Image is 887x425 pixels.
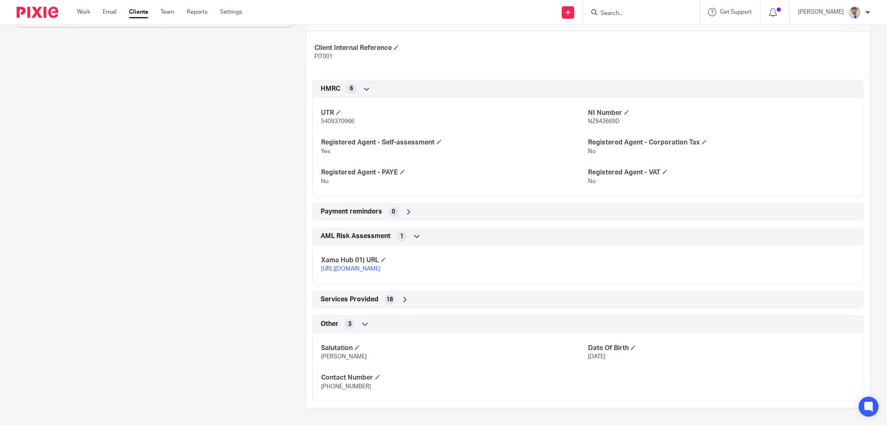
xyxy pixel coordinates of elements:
span: No [588,179,595,184]
span: Yes [321,149,330,154]
h4: Contact Number [321,373,588,382]
a: [URL][DOMAIN_NAME] [321,266,380,272]
span: 5409370966 [321,119,354,124]
span: No [321,179,329,184]
p: [PERSON_NAME] [798,8,844,16]
span: HMRC [321,85,340,93]
a: Clients [129,8,148,16]
span: Services Provided [321,295,378,304]
span: 0 [392,208,395,216]
span: 1 [400,232,403,241]
h4: Registered Agent - Corporation Tax [588,138,855,147]
h4: UTR [321,109,588,117]
a: Email [103,8,116,16]
h4: Registered Agent - Self-assessment [321,138,588,147]
img: 1693835698283.jfif [848,6,861,19]
a: Team [161,8,174,16]
span: PIT001 [314,54,333,60]
h4: Date Of Birth [588,344,855,353]
span: [PHONE_NUMBER] [321,384,371,390]
span: 6 [350,85,353,93]
input: Search [600,10,675,17]
span: 3 [348,320,351,328]
span: Get Support [720,9,752,15]
span: Other [321,320,338,328]
h4: Registered Agent - VAT [588,168,855,177]
span: Payment reminders [321,207,382,216]
h4: Client Internal Reference [314,44,588,52]
span: AML Risk Assessment [321,232,390,241]
span: No [588,149,595,154]
span: NZ643669D [588,119,620,124]
h4: Salutation [321,344,588,353]
a: Settings [220,8,242,16]
span: [DATE] [588,354,605,360]
h4: NI Number [588,109,855,117]
span: 18 [386,296,393,304]
a: Reports [187,8,208,16]
span: [PERSON_NAME] [321,354,367,360]
img: Pixie [17,7,58,18]
h4: Xama Hub 01) URL [321,256,588,265]
a: Work [77,8,90,16]
h4: Registered Agent - PAYE [321,168,588,177]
